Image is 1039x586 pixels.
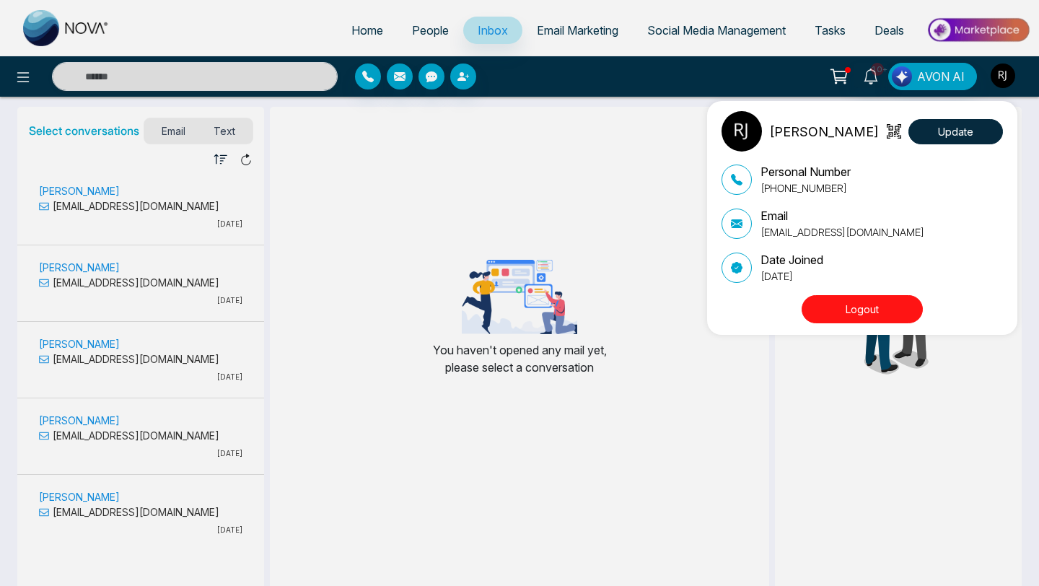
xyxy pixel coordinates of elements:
p: [PHONE_NUMBER] [760,180,851,196]
button: Logout [802,295,923,323]
p: [DATE] [760,268,823,284]
button: Update [908,119,1003,144]
p: [EMAIL_ADDRESS][DOMAIN_NAME] [760,224,924,240]
p: [PERSON_NAME] [769,122,879,141]
p: Personal Number [760,163,851,180]
p: Email [760,207,924,224]
p: Date Joined [760,251,823,268]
